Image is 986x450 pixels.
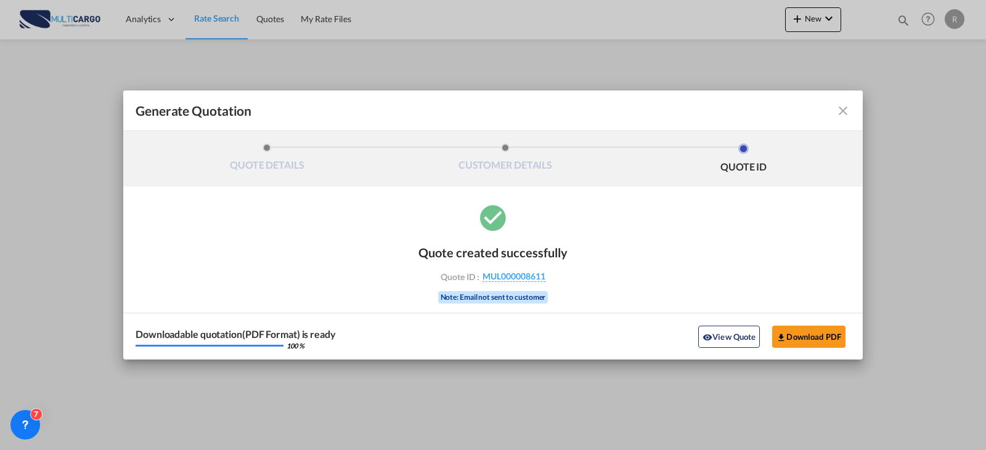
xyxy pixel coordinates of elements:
[386,143,625,177] li: CUSTOMER DETAILS
[148,143,386,177] li: QUOTE DETAILS
[483,271,545,282] span: MUL000008611
[287,342,304,349] div: 100 %
[123,90,863,360] md-dialog: Generate QuotationQUOTE ...
[698,326,760,348] button: icon-eyeView Quote
[772,326,845,348] button: Download PDF
[478,202,508,233] md-icon: icon-checkbox-marked-circle
[703,332,712,342] md-icon: icon-eye
[624,143,863,177] li: QUOTE ID
[836,103,850,118] md-icon: icon-close fg-AAA8AD cursor m-0
[438,291,548,303] div: Note: Email not sent to customer
[136,103,251,119] span: Generate Quotation
[136,329,336,339] div: Downloadable quotation(PDF Format) is ready
[418,245,568,260] div: Quote created successfully
[776,332,786,342] md-icon: icon-download
[422,271,564,282] div: Quote ID :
